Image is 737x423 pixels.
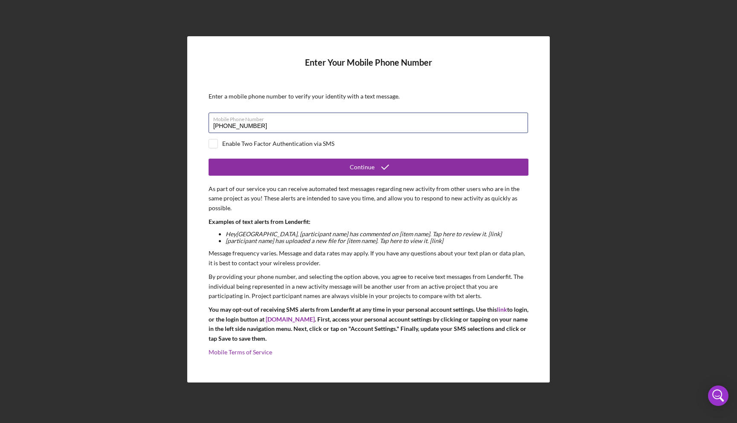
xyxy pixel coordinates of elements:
[209,305,528,343] p: You may opt-out of receiving SMS alerts from Lenderfit at any time in your personal account setti...
[209,272,528,301] p: By providing your phone number, and selecting the option above, you agree to receive text message...
[209,249,528,268] p: Message frequency varies. Message and data rates may apply. If you have any questions about your ...
[209,159,528,176] button: Continue
[226,238,528,244] li: [participant name] has uploaded a new file for [item name]. Tap here to view it. [link]
[209,217,528,226] p: Examples of text alerts from Lenderfit:
[209,58,528,80] h4: Enter Your Mobile Phone Number
[209,93,528,100] div: Enter a mobile phone number to verify your identity with a text message.
[209,184,528,213] p: As part of our service you can receive automated text messages regarding new activity from other ...
[226,231,528,238] li: Hey [GEOGRAPHIC_DATA] , [participant name] has commented on [item name]. Tap here to review it. [...
[266,316,315,323] a: [DOMAIN_NAME]
[213,113,528,122] label: Mobile Phone Number
[209,348,272,356] a: Mobile Terms of Service
[222,140,334,147] div: Enable Two Factor Authentication via SMS
[708,385,728,406] div: Open Intercom Messenger
[350,159,374,176] div: Continue
[497,306,507,313] a: link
